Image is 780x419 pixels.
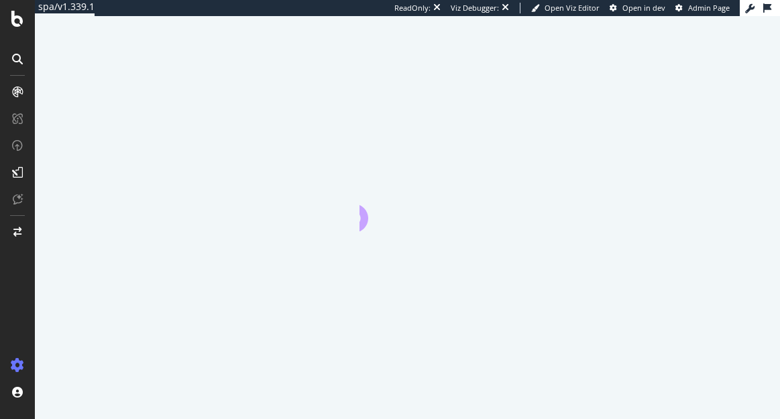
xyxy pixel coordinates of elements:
[610,3,665,13] a: Open in dev
[359,183,456,231] div: animation
[394,3,431,13] div: ReadOnly:
[622,3,665,13] span: Open in dev
[688,3,730,13] span: Admin Page
[451,3,499,13] div: Viz Debugger:
[675,3,730,13] a: Admin Page
[531,3,600,13] a: Open Viz Editor
[545,3,600,13] span: Open Viz Editor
